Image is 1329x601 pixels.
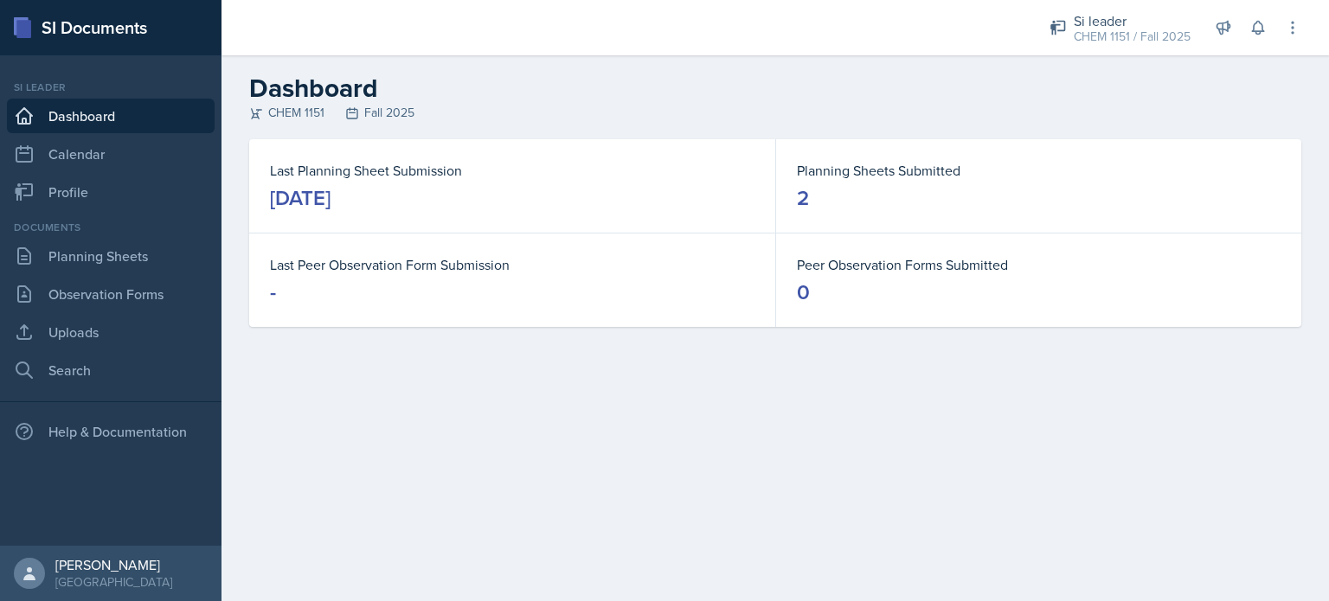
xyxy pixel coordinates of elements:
[1074,10,1191,31] div: Si leader
[7,99,215,133] a: Dashboard
[7,239,215,273] a: Planning Sheets
[55,556,172,573] div: [PERSON_NAME]
[797,278,810,306] div: 0
[7,277,215,311] a: Observation Forms
[797,184,809,212] div: 2
[797,160,1281,181] dt: Planning Sheets Submitted
[7,80,215,95] div: Si leader
[7,315,215,349] a: Uploads
[55,573,172,591] div: [GEOGRAPHIC_DATA]
[1074,28,1191,46] div: CHEM 1151 / Fall 2025
[270,254,754,275] dt: Last Peer Observation Form Submission
[7,414,215,449] div: Help & Documentation
[7,220,215,235] div: Documents
[7,353,215,387] a: Search
[7,137,215,171] a: Calendar
[270,184,331,212] div: [DATE]
[249,104,1301,122] div: CHEM 1151 Fall 2025
[270,278,276,306] div: -
[270,160,754,181] dt: Last Planning Sheet Submission
[7,175,215,209] a: Profile
[249,73,1301,104] h2: Dashboard
[797,254,1281,275] dt: Peer Observation Forms Submitted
